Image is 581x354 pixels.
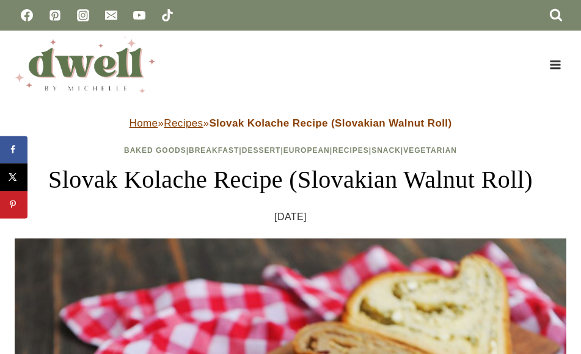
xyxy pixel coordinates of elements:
h1: Slovak Kolache Recipe (Slovakian Walnut Roll) [15,161,566,198]
a: Instagram [71,3,95,28]
a: European [283,146,330,155]
button: Open menu [544,55,566,74]
span: | | | | | | [124,146,457,155]
a: Recipes [164,117,203,129]
strong: Slovak Kolache Recipe (Slovakian Walnut Roll) [209,117,451,129]
a: Baked Goods [124,146,186,155]
button: View Search Form [546,5,566,26]
img: DWELL by michelle [15,37,155,93]
a: Dessert [242,146,281,155]
a: YouTube [127,3,152,28]
a: Pinterest [43,3,67,28]
span: » » [129,117,451,129]
a: Snack [371,146,401,155]
a: Home [129,117,158,129]
a: Facebook [15,3,39,28]
a: TikTok [155,3,180,28]
time: [DATE] [274,208,307,226]
a: Breakfast [189,146,239,155]
a: Vegetarian [403,146,457,155]
a: Recipes [332,146,369,155]
a: Email [99,3,123,28]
